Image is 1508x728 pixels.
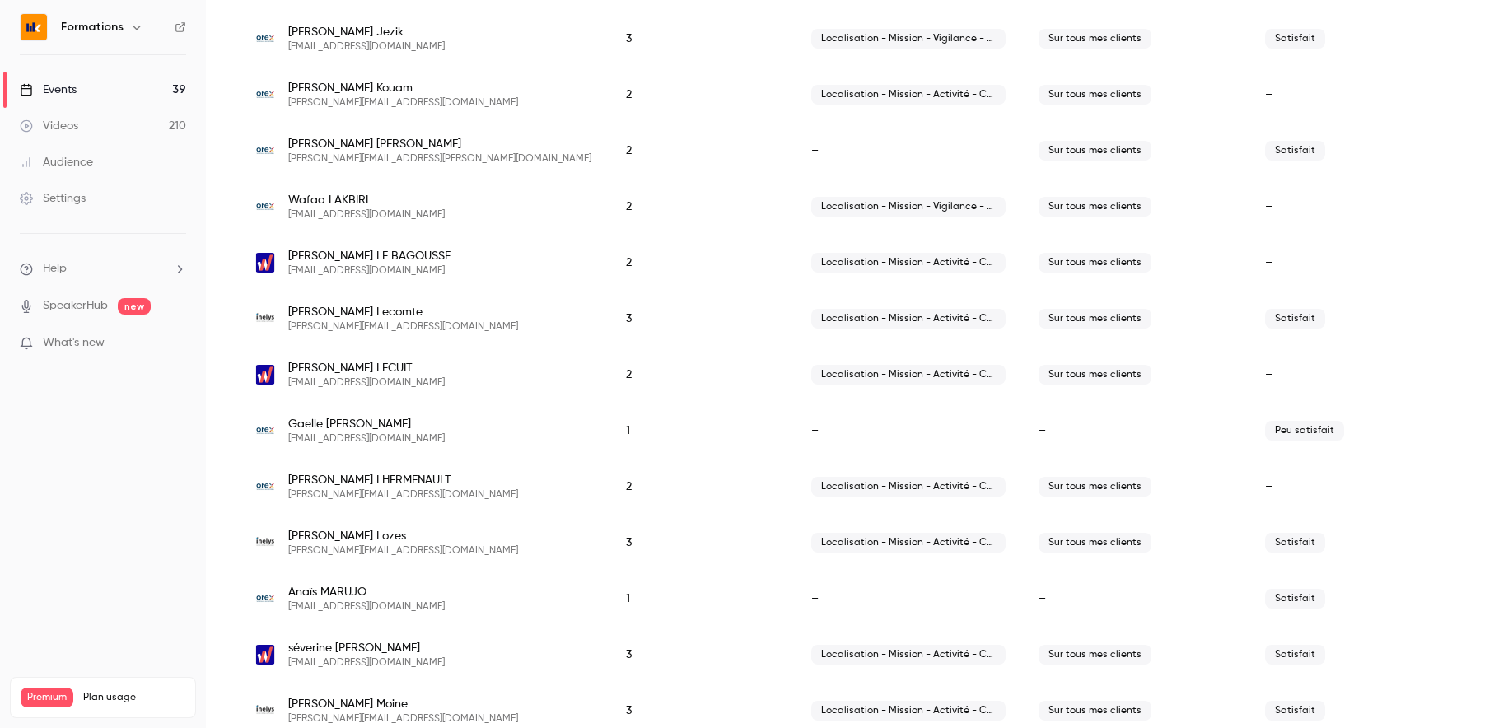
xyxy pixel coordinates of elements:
[288,376,445,390] span: [EMAIL_ADDRESS][DOMAIN_NAME]
[288,208,445,222] span: [EMAIL_ADDRESS][DOMAIN_NAME]
[288,320,518,334] span: [PERSON_NAME][EMAIL_ADDRESS][DOMAIN_NAME]
[239,347,1475,403] div: hlecuit@lba-walterfrance.com
[288,264,451,278] span: [EMAIL_ADDRESS][DOMAIN_NAME]
[1039,141,1151,161] span: Sur tous mes clients
[811,701,1005,721] span: Localisation - Mission - Activité - Client
[255,477,275,497] img: orex-france.com
[288,528,518,544] span: [PERSON_NAME] Lozes
[288,96,518,110] span: [PERSON_NAME][EMAIL_ADDRESS][DOMAIN_NAME]
[288,712,518,726] span: [PERSON_NAME][EMAIL_ADDRESS][DOMAIN_NAME]
[795,571,1021,627] div: –
[1249,67,1475,123] div: –
[1265,29,1325,49] span: Satisfait
[288,600,445,614] span: [EMAIL_ADDRESS][DOMAIN_NAME]
[20,260,186,278] li: help-dropdown-opener
[255,645,275,665] img: lba-walterfrance.com
[239,459,1475,515] div: johann.lhermenault@orex-france.com
[1039,253,1151,273] span: Sur tous mes clients
[609,291,795,347] div: 3
[288,360,445,376] span: [PERSON_NAME] LECUIT
[61,19,124,35] h6: Formations
[239,235,1475,291] div: slebagousse@lba-walterfrance.com
[609,403,795,459] div: 1
[288,192,445,208] span: Wafaa LAKBIRI
[255,701,275,721] img: inelys.fr
[1265,645,1325,665] span: Satisfait
[288,40,445,54] span: [EMAIL_ADDRESS][DOMAIN_NAME]
[1039,365,1151,385] span: Sur tous mes clients
[811,645,1005,665] span: Localisation - Mission - Activité - Client
[1249,235,1475,291] div: –
[609,627,795,683] div: 3
[795,403,1021,459] div: –
[255,29,275,49] img: orex-france.com
[1039,645,1151,665] span: Sur tous mes clients
[239,403,1475,459] div: gaelle.le.jouan@orex-france.com
[21,688,73,707] span: Premium
[1039,309,1151,329] span: Sur tous mes clients
[21,14,47,40] img: Formations
[609,235,795,291] div: 2
[239,67,1475,123] div: yann.kouam@orex-france.com
[255,309,275,329] img: inelys.fr
[811,253,1005,273] span: Localisation - Mission - Activité - Chiffre d’affaires
[255,85,275,105] img: orex-france.com
[1265,589,1325,609] span: Satisfait
[609,515,795,571] div: 3
[239,11,1475,67] div: elodie.jezik@orex-france.com
[609,11,795,67] div: 3
[811,309,1005,329] span: Localisation - Mission - Activité - Client
[288,696,518,712] span: [PERSON_NAME] Moine
[43,260,67,278] span: Help
[811,477,1005,497] span: Localisation - Mission - Activité - Client
[1039,29,1151,49] span: Sur tous mes clients
[255,253,275,273] img: lba-walterfrance.com
[1265,533,1325,553] span: Satisfait
[1022,571,1249,627] div: –
[288,640,445,656] span: séverine [PERSON_NAME]
[1039,477,1151,497] span: Sur tous mes clients
[811,29,1005,49] span: Localisation - Mission - Vigilance - Client
[239,291,1475,347] div: c.lecomte@inelys.fr
[239,571,1475,627] div: anais.costamarujo@orex-france.com
[1022,403,1249,459] div: –
[288,472,518,488] span: [PERSON_NAME] LHERMENAULT
[1039,533,1151,553] span: Sur tous mes clients
[288,136,591,152] span: [PERSON_NAME] [PERSON_NAME]
[83,691,185,704] span: Plan usage
[811,533,1005,553] span: Localisation - Mission - Activité - Client
[609,459,795,515] div: 2
[288,80,518,96] span: [PERSON_NAME] Kouam
[239,179,1475,235] div: wafaa.lakbiri@orex-france.com
[1039,701,1151,721] span: Sur tous mes clients
[288,152,591,166] span: [PERSON_NAME][EMAIL_ADDRESS][PERSON_NAME][DOMAIN_NAME]
[288,656,445,670] span: [EMAIL_ADDRESS][DOMAIN_NAME]
[1249,179,1475,235] div: –
[609,123,795,179] div: 2
[609,179,795,235] div: 2
[811,85,1005,105] span: Localisation - Mission - Activité - Client
[288,248,451,264] span: [PERSON_NAME] LE BAGOUSSE
[255,197,275,217] img: orex-france.com
[1265,421,1344,441] span: Peu satisfait
[609,571,795,627] div: 1
[20,82,77,98] div: Events
[1265,701,1325,721] span: Satisfait
[1249,459,1475,515] div: –
[255,533,275,553] img: inelys.fr
[255,421,275,441] img: orex-france.com
[43,334,105,352] span: What's new
[288,488,518,502] span: [PERSON_NAME][EMAIL_ADDRESS][DOMAIN_NAME]
[1265,141,1325,161] span: Satisfait
[609,347,795,403] div: 2
[239,515,1475,571] div: d.lozes@inelys.fr
[609,67,795,123] div: 2
[20,190,86,207] div: Settings
[239,627,1475,683] div: smichaud@lba-walterfrance.com
[20,154,93,170] div: Audience
[43,297,108,315] a: SpeakerHub
[288,304,518,320] span: [PERSON_NAME] Lecomte
[1039,197,1151,217] span: Sur tous mes clients
[255,589,275,609] img: orex-france.com
[288,24,445,40] span: [PERSON_NAME] Jezik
